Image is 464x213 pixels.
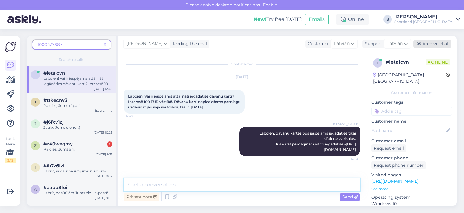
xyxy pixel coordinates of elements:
[43,169,107,173] span: Labrīt, kāds ir pasūtījuma numurs?
[128,94,241,109] span: Labdien! Vai ir iespējams attālināti iegādāties dāvanu karti? Interesē 100 EUR vērtībā. Dāvanu ka...
[43,70,65,76] span: #letalcvn
[43,191,109,195] span: Labrīt, nosūtījām Jums ziņu e-pastā.
[253,16,302,23] div: Try free [DATE]:
[43,141,73,147] span: #z40weqmy
[34,72,37,77] span: l
[426,59,450,65] span: Online
[34,100,37,104] span: t
[171,41,208,47] div: leading the chat
[127,40,163,47] span: [PERSON_NAME]
[43,76,111,102] span: Labdien! Vai ir iespējams attālināti iegādāties dāvanu karti? Interesē 100 EUR vērtībā. Dāvanu ka...
[59,57,84,62] span: Search results
[371,90,452,95] div: Customer information
[5,136,16,163] div: Look Here
[305,14,329,25] button: Emails
[336,14,369,25] div: Online
[43,119,63,125] span: #j6fxv1zj
[43,163,64,168] span: #ih7z6tzl
[43,125,80,130] span: Jauku Jums dienu! :)
[43,147,75,151] span: Paldies. Jums arī!
[371,172,452,178] p: Visited pages
[371,155,452,161] p: Customer phone
[386,58,426,66] div: # letalcvn
[35,165,36,170] span: i
[383,15,392,24] div: B
[107,141,112,147] div: 1
[37,42,62,47] span: 1000477887
[259,131,357,152] span: Labdien, dāvanu kartes būs iespējams iegādāties tikai klātienes veikalos. Jūs varat pamēģināt šei...
[43,185,67,190] span: #aapb8fei
[371,138,452,144] p: Customer email
[34,121,36,126] span: j
[43,98,67,103] span: #ttkecnv3
[413,40,451,48] div: Archive chat
[124,193,159,201] div: Private note
[371,186,452,192] p: See more ...
[261,2,279,8] span: Enable
[371,107,452,116] input: Add a tag
[332,122,358,127] span: [PERSON_NAME]
[5,158,16,163] div: 2 / 3
[394,15,460,24] a: [PERSON_NAME]Sportland [GEOGRAPHIC_DATA]
[394,19,454,24] div: Sportland [GEOGRAPHIC_DATA]
[342,194,358,200] span: Send
[124,74,360,80] div: [DATE]
[94,130,112,135] div: [DATE] 10:23
[371,194,452,201] p: Operating system
[336,156,358,161] span: 12:43
[305,41,329,47] div: Customer
[253,16,266,22] b: New!
[43,103,83,108] span: Paldies, Jums tāpat! :)
[96,152,112,157] div: [DATE] 9:31
[371,144,406,152] div: Request email
[372,127,445,134] input: Add name
[94,87,112,91] div: [DATE] 12:42
[371,118,452,125] p: Customer name
[34,187,37,191] span: a
[34,143,37,148] span: z
[126,114,148,118] span: 12:42
[394,15,454,19] div: [PERSON_NAME]
[371,178,419,184] a: [URL][DOMAIN_NAME]
[334,40,350,47] span: Latvian
[371,201,452,207] p: Windows 10
[377,61,379,65] span: l
[95,108,112,113] div: [DATE] 11:18
[5,41,16,52] img: Askly Logo
[124,62,360,67] div: Chat started
[95,174,112,178] div: [DATE] 9:07
[373,72,446,85] div: [GEOGRAPHIC_DATA], [GEOGRAPHIC_DATA]
[362,41,382,47] div: Support
[95,196,112,200] div: [DATE] 9:06
[387,40,403,47] span: Latvian
[371,161,426,169] div: Request phone number
[371,99,452,105] p: Customer tags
